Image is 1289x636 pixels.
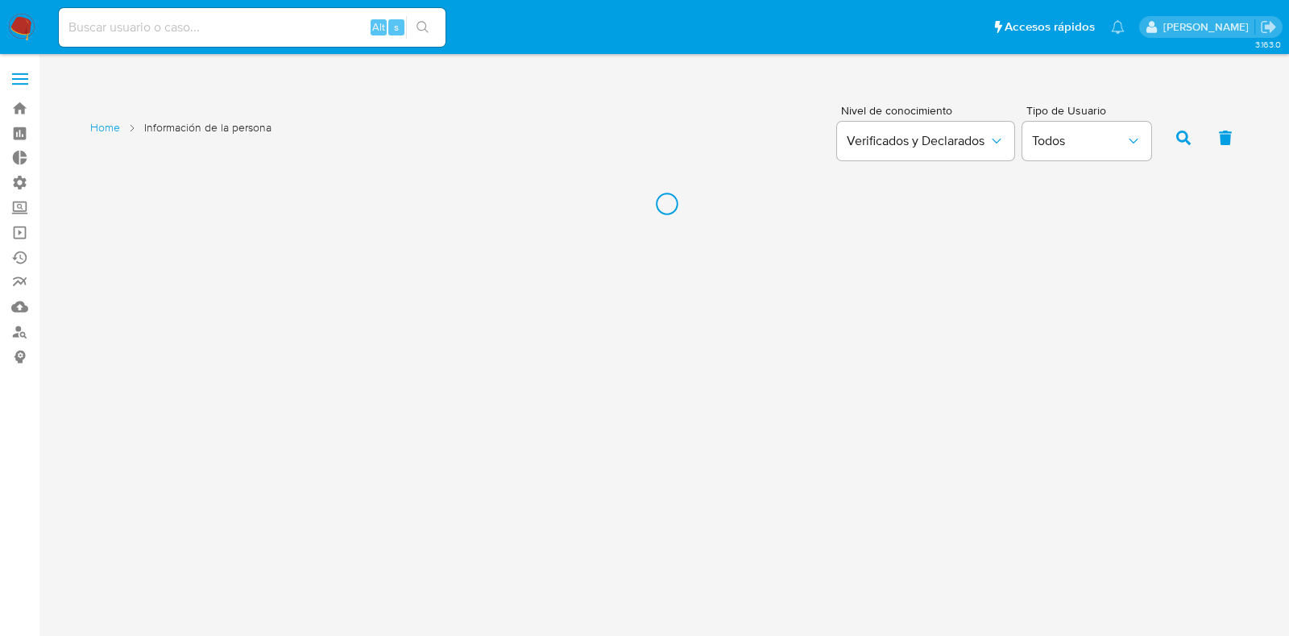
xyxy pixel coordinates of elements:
[1260,19,1277,35] a: Salir
[1111,20,1125,34] a: Notificaciones
[1163,19,1254,35] p: julian.lasala@mercadolibre.com
[372,19,385,35] span: Alt
[406,16,439,39] button: search-icon
[841,105,1013,116] span: Nivel de conocimiento
[144,120,271,135] span: Información de la persona
[837,122,1014,160] button: Verificados y Declarados
[1032,133,1125,149] span: Todos
[1026,105,1155,116] span: Tipo de Usuario
[394,19,399,35] span: s
[90,114,271,159] nav: List of pages
[1022,122,1151,160] button: Todos
[90,120,120,135] a: Home
[847,133,989,149] span: Verificados y Declarados
[1005,19,1095,35] span: Accesos rápidos
[59,17,446,38] input: Buscar usuario o caso...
